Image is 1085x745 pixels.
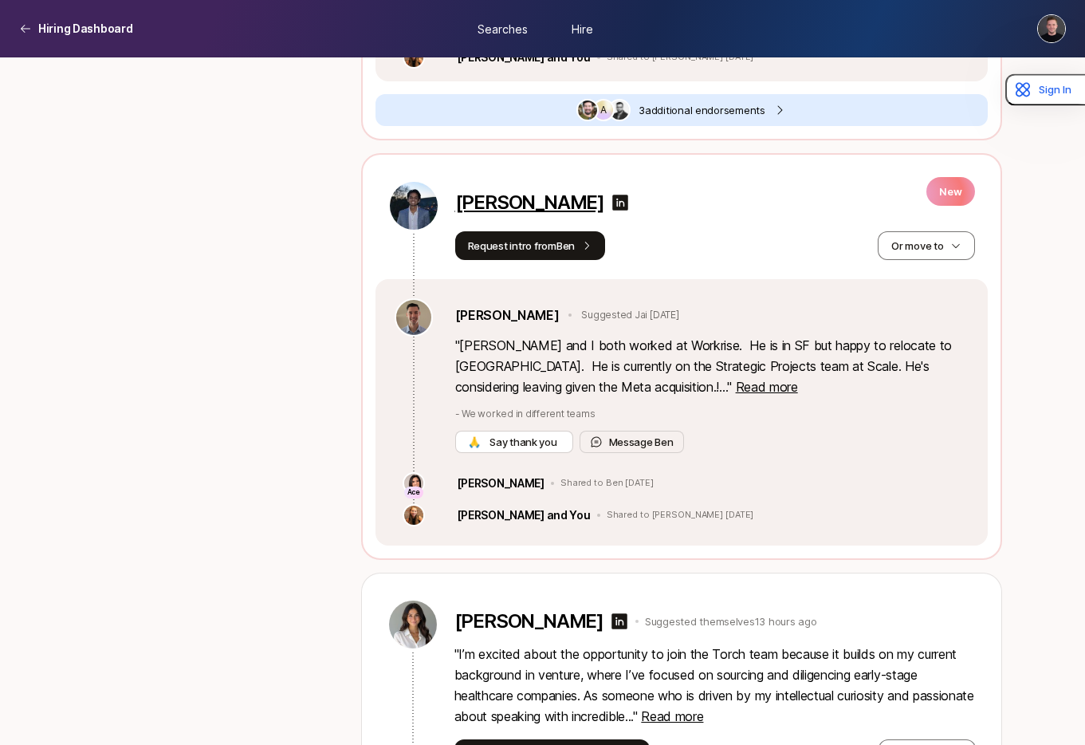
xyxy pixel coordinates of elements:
img: bbd329d3_cd92_4f0a_b93c_e32bcff52c32.jpg [578,101,597,120]
button: Christopher Harper [1037,14,1066,43]
button: 🙏 Say thank you [455,431,573,453]
p: Ace [407,487,421,498]
img: a2b32714_3cba_46a2_b3f1_bb28ed7c2401.jpg [390,182,438,230]
p: Shared to [PERSON_NAME] [DATE] [607,52,754,63]
span: 3 additional endorsement s [639,102,765,118]
p: [PERSON_NAME] [454,610,603,633]
p: Suggested Jai [DATE] [581,308,678,322]
span: Read more [736,379,798,395]
p: " I’m excited about the opportunity to join the Torch team because it builds on my current backgr... [454,644,976,727]
span: Hire [572,20,593,37]
p: [PERSON_NAME] [455,191,604,214]
img: 71d7b91d_d7cb_43b4_a7ea_a9b2f2cc6e03.jpg [404,474,423,493]
p: New [926,177,974,206]
button: Message Ben [580,431,684,453]
span: Read more [641,708,703,724]
p: [PERSON_NAME] and You [457,48,591,67]
p: [PERSON_NAME] and You [457,506,591,525]
a: Hire [543,14,623,43]
img: c777a5ab_2847_4677_84ce_f0fc07219358.jpg [404,506,423,525]
button: Or move to [878,231,974,260]
img: bf8f663c_42d6_4f7d_af6b_5f71b9527721.jpg [396,300,431,335]
a: [PERSON_NAME] [455,305,560,325]
img: Christopher Harper [1038,15,1065,42]
span: Say thank you [486,434,560,450]
p: A [600,101,607,120]
a: Searches [463,14,543,43]
img: 218ac321_26cc_4ad0_9bda_2a8f60085f0c.jpg [610,101,629,120]
img: d9c32d01_d82d_4d45_9d05_4b5d65bed817.jpg [389,601,437,648]
img: c777a5ab_2847_4677_84ce_f0fc07219358.jpg [404,48,423,67]
p: Shared to [PERSON_NAME] [DATE] [607,510,754,521]
p: - We worked in different teams [455,407,969,421]
p: [PERSON_NAME] [457,474,544,493]
p: Shared to Ben [DATE] [560,478,654,489]
p: Hiring Dashboard [38,19,133,38]
p: " [PERSON_NAME] and I both worked at Workrise. He is in SF but happy to relocate to [GEOGRAPHIC_D... [455,335,969,397]
p: Suggested themselves 13 hours ago [645,613,817,629]
span: 🙏 [468,434,481,450]
span: Searches [478,20,528,37]
button: Request intro fromBen [455,231,606,260]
